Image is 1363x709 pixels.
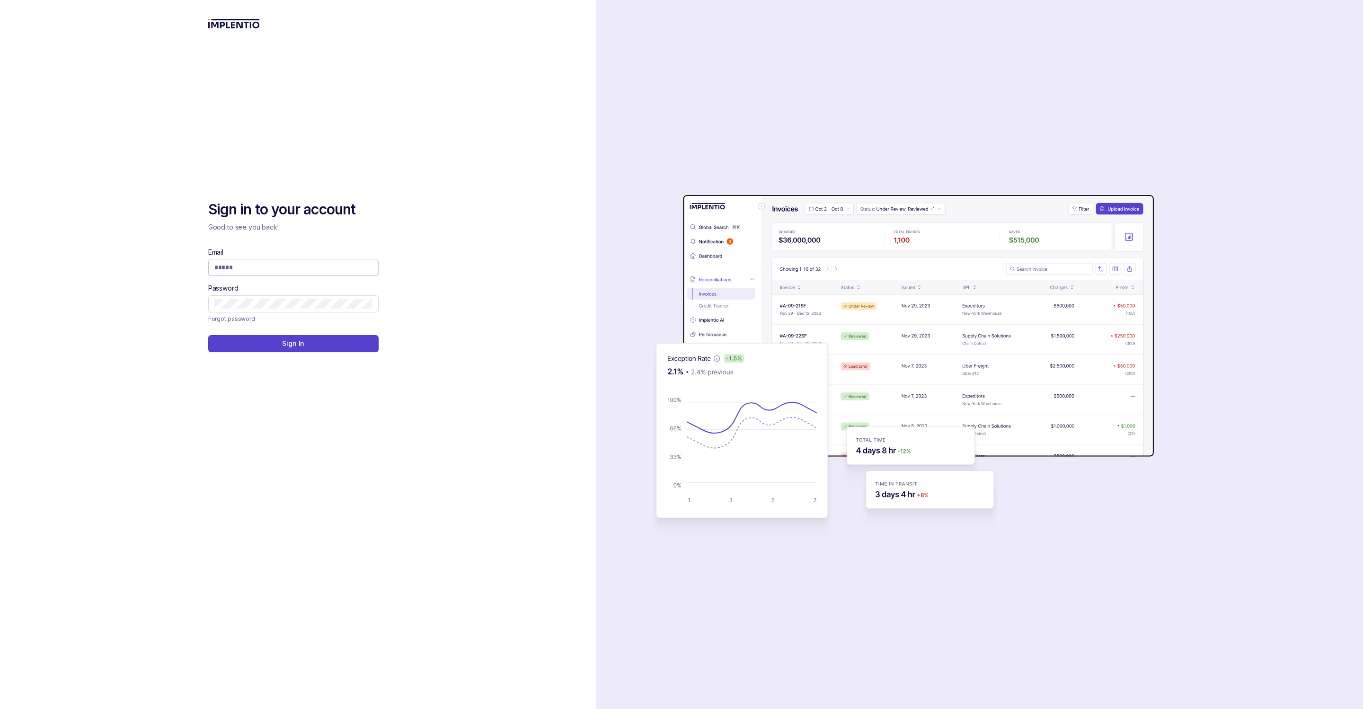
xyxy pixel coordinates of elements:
[208,248,223,257] label: Email
[208,284,239,293] label: Password
[208,222,379,232] p: Good to see you back!
[208,335,379,352] button: Sign In
[208,200,379,219] h2: Sign in to your account
[208,19,260,28] img: logo
[208,314,255,324] a: Link Forgot password
[623,165,1158,544] img: signin-background.svg
[208,314,255,324] p: Forgot password
[282,339,304,348] p: Sign In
